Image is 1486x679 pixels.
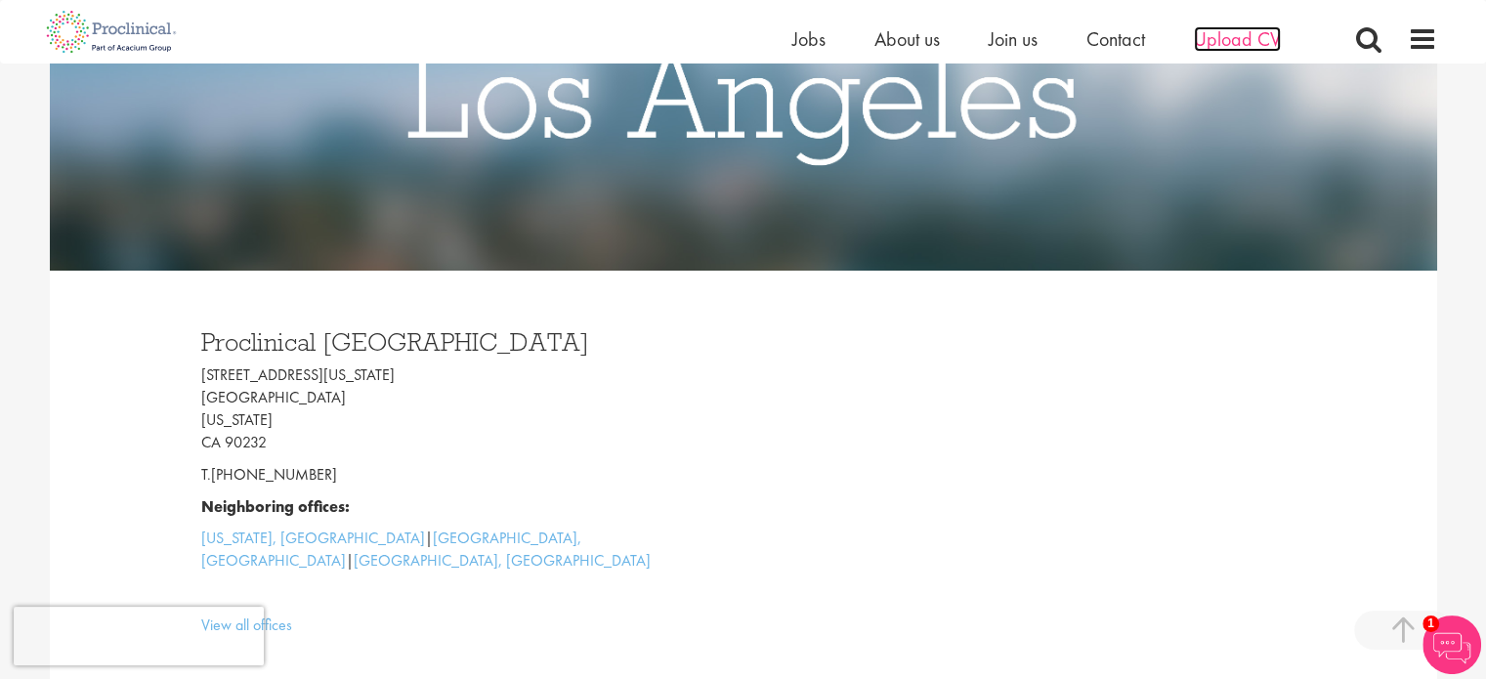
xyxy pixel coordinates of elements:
a: Contact [1086,26,1145,52]
a: [GEOGRAPHIC_DATA], [GEOGRAPHIC_DATA] [201,528,581,571]
b: Neighboring offices: [201,496,350,517]
p: | | [201,528,729,573]
p: T.[PHONE_NUMBER] [201,464,729,487]
a: About us [874,26,940,52]
p: [STREET_ADDRESS][US_STATE] [GEOGRAPHIC_DATA] [US_STATE] CA 90232 [201,364,729,453]
a: [GEOGRAPHIC_DATA], [GEOGRAPHIC_DATA] [354,550,651,571]
a: Jobs [792,26,826,52]
a: [US_STATE], [GEOGRAPHIC_DATA] [201,528,425,548]
img: Chatbot [1422,615,1481,674]
a: Upload CV [1194,26,1281,52]
span: 1 [1422,615,1439,632]
iframe: reCAPTCHA [14,607,264,665]
a: Join us [989,26,1038,52]
h3: Proclinical [GEOGRAPHIC_DATA] [201,329,729,355]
